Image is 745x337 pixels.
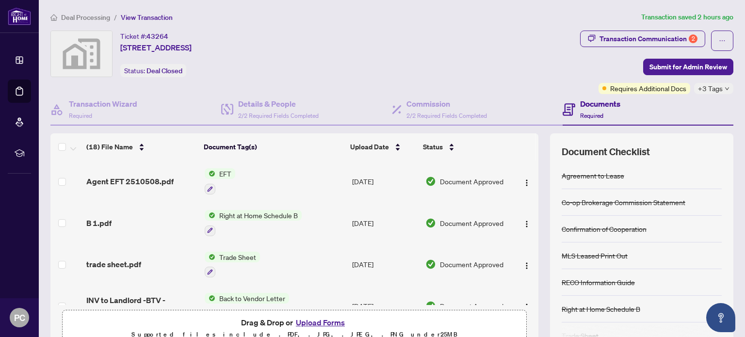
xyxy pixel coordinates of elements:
[120,31,168,42] div: Ticket #:
[706,303,735,332] button: Open asap
[562,145,650,159] span: Document Checklist
[523,262,531,270] img: Logo
[641,12,733,23] article: Transaction saved 2 hours ago
[440,218,503,228] span: Document Approved
[419,133,510,160] th: Status
[562,170,624,181] div: Agreement to Lease
[348,202,421,244] td: [DATE]
[86,217,112,229] span: B 1.pdf
[423,142,443,152] span: Status
[114,12,117,23] li: /
[61,13,110,22] span: Deal Processing
[293,316,348,329] button: Upload Forms
[610,83,686,94] span: Requires Additional Docs
[562,224,647,234] div: Confirmation of Cooperation
[348,160,421,202] td: [DATE]
[205,210,302,236] button: Status IconRight at Home Schedule B
[86,258,141,270] span: trade sheet.pdf
[425,218,436,228] img: Document Status
[440,259,503,270] span: Document Approved
[440,301,503,311] span: Document Approved
[519,215,534,231] button: Logo
[425,259,436,270] img: Document Status
[689,34,697,43] div: 2
[580,31,705,47] button: Transaction Communication2
[86,294,196,318] span: INV to Landlord -BTV - [STREET_ADDRESS] 2016.pdf
[215,168,235,179] span: EFT
[523,303,531,311] img: Logo
[215,293,289,304] span: Back to Vendor Letter
[406,112,487,119] span: 2/2 Required Fields Completed
[205,168,235,194] button: Status IconEFT
[649,59,727,75] span: Submit for Admin Review
[241,316,348,329] span: Drag & Drop or
[146,32,168,41] span: 43264
[205,210,215,221] img: Status Icon
[238,112,319,119] span: 2/2 Required Fields Completed
[121,13,173,22] span: View Transaction
[86,176,174,187] span: Agent EFT 2510508.pdf
[69,98,137,110] h4: Transaction Wizard
[562,277,635,288] div: RECO Information Guide
[643,59,733,75] button: Submit for Admin Review
[425,176,436,187] img: Document Status
[698,83,723,94] span: +3 Tags
[120,64,186,77] div: Status:
[523,179,531,187] img: Logo
[519,174,534,189] button: Logo
[599,31,697,47] div: Transaction Communication
[14,311,25,324] span: PC
[348,244,421,286] td: [DATE]
[562,304,640,314] div: Right at Home Schedule B
[69,112,92,119] span: Required
[86,142,133,152] span: (18) File Name
[205,252,260,278] button: Status IconTrade Sheet
[346,133,419,160] th: Upload Date
[120,42,192,53] span: [STREET_ADDRESS]
[238,98,319,110] h4: Details & People
[519,257,534,272] button: Logo
[215,252,260,262] span: Trade Sheet
[205,293,289,319] button: Status IconBack to Vendor Letter
[440,176,503,187] span: Document Approved
[205,168,215,179] img: Status Icon
[719,37,726,44] span: ellipsis
[348,285,421,327] td: [DATE]
[205,293,215,304] img: Status Icon
[562,250,628,261] div: MLS Leased Print Out
[51,31,112,77] img: svg%3e
[205,252,215,262] img: Status Icon
[200,133,347,160] th: Document Tag(s)
[146,66,182,75] span: Deal Closed
[523,220,531,228] img: Logo
[725,86,729,91] span: down
[215,210,302,221] span: Right at Home Schedule B
[425,301,436,311] img: Document Status
[580,112,603,119] span: Required
[406,98,487,110] h4: Commission
[50,14,57,21] span: home
[82,133,200,160] th: (18) File Name
[562,197,685,208] div: Co-op Brokerage Commission Statement
[8,7,31,25] img: logo
[519,298,534,314] button: Logo
[350,142,389,152] span: Upload Date
[580,98,620,110] h4: Documents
